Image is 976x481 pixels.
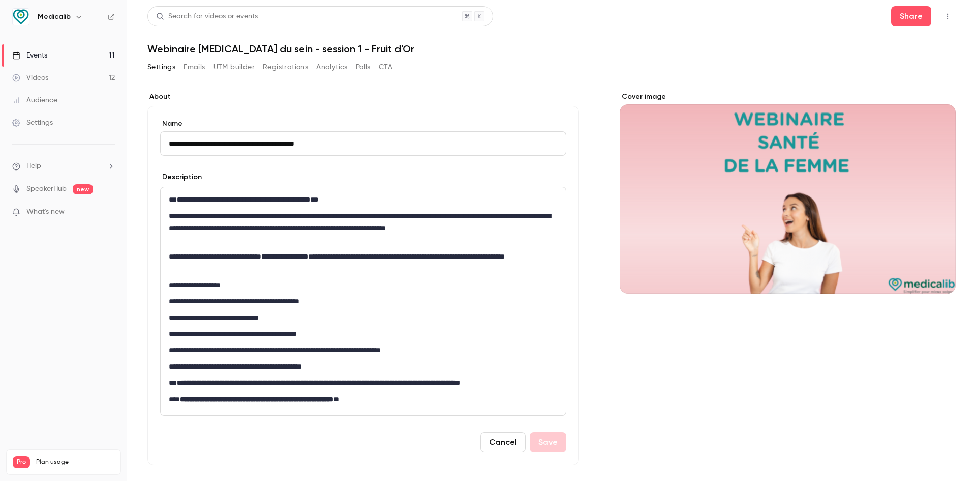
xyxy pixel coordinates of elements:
[73,184,93,194] span: new
[620,92,956,102] label: Cover image
[160,187,566,416] section: description
[13,456,30,468] span: Pro
[184,59,205,75] button: Emails
[26,161,41,172] span: Help
[147,59,175,75] button: Settings
[147,92,579,102] label: About
[12,161,115,172] li: help-dropdown-opener
[26,184,67,194] a: SpeakerHub
[156,11,258,22] div: Search for videos or events
[160,172,202,182] label: Description
[12,118,53,128] div: Settings
[161,187,566,415] div: editor
[38,12,71,22] h6: Medicalib
[480,432,526,452] button: Cancel
[263,59,308,75] button: Registrations
[12,73,48,83] div: Videos
[379,59,392,75] button: CTA
[13,9,29,25] img: Medicalib
[316,59,348,75] button: Analytics
[103,208,115,217] iframe: Noticeable Trigger
[36,458,114,466] span: Plan usage
[356,59,371,75] button: Polls
[213,59,255,75] button: UTM builder
[891,6,931,26] button: Share
[12,50,47,61] div: Events
[620,92,956,294] section: Cover image
[160,119,566,129] label: Name
[147,43,956,55] h1: Webinaire [MEDICAL_DATA] du sein - session 1 - Fruit d'Or
[12,95,57,105] div: Audience
[26,207,65,217] span: What's new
